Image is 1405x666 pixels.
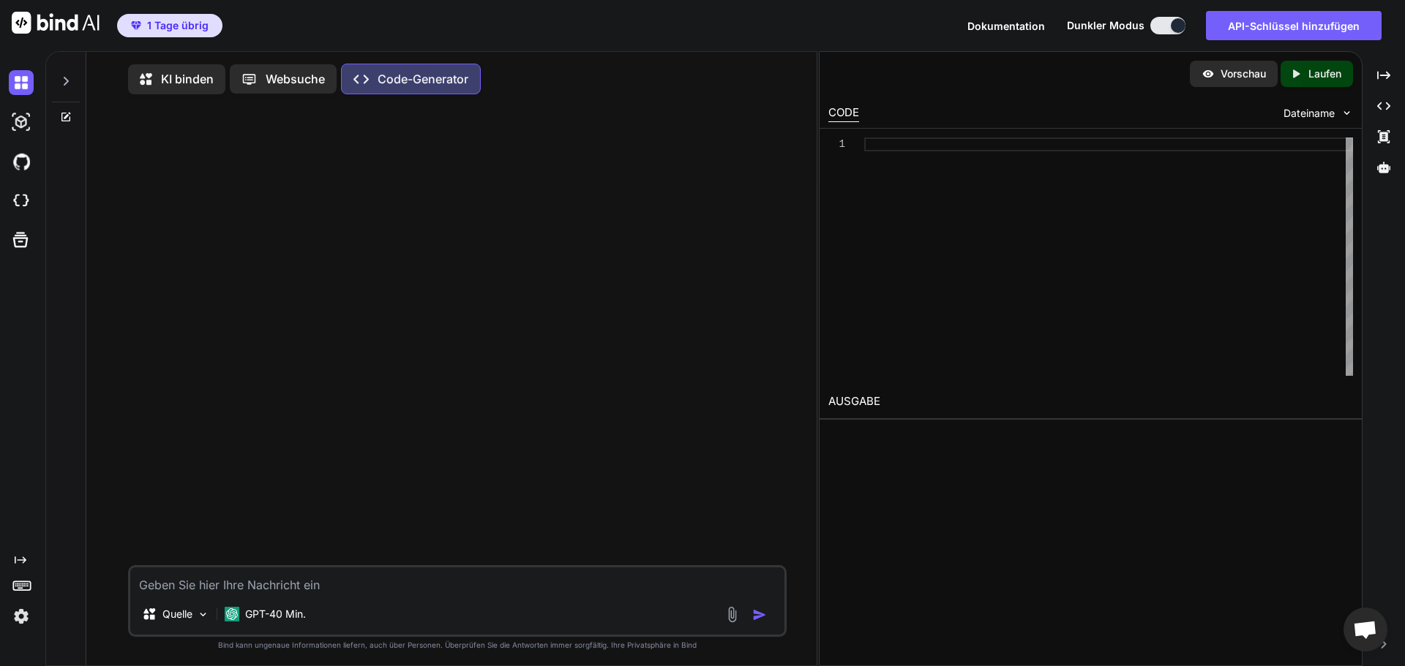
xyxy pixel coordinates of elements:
font: Dateiname [1284,107,1335,119]
button: Prämie1 Tage übrig [117,14,222,37]
font: API-Schlüssel hinzufügen [1228,20,1360,32]
font: 1 Tage übrig [147,19,209,31]
font: Vorschau [1221,67,1266,80]
font: Laufen [1308,67,1341,80]
img: Chevron nach unten [1341,107,1353,119]
img: Prämie [131,21,141,30]
img: githubDark [9,149,34,174]
font: Bind kann ungenaue Informationen liefern, auch über Personen. Überprüfen Sie die Antworten immer ... [218,640,697,649]
button: API-Schlüssel hinzufügen [1206,11,1382,40]
img: Modelle auswählen [197,608,209,621]
font: Dunkler Modus [1067,19,1144,31]
font: 1 [839,137,844,149]
img: KI binden [12,12,100,34]
a: Chat öffnen [1344,608,1387,651]
font: CODE [828,105,859,119]
font: Websuche [266,72,325,86]
font: KI binden [161,72,214,86]
font: Quelle [162,608,192,620]
button: Dokumentation [967,18,1045,34]
img: Einstellungen [9,604,34,629]
img: Symbol [752,608,767,622]
img: Anhang [724,606,741,623]
font: Code-Generator [378,72,468,86]
img: darkAi-studio [9,110,34,135]
font: AUSGABE [828,394,880,408]
font: Dokumentation [967,20,1045,32]
img: cloudideIcon [9,189,34,213]
img: darkChat [9,70,34,95]
img: GPT-4o mini [225,607,239,621]
font: GPT-40 Min. [245,608,306,620]
img: Vorschau [1202,67,1215,80]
